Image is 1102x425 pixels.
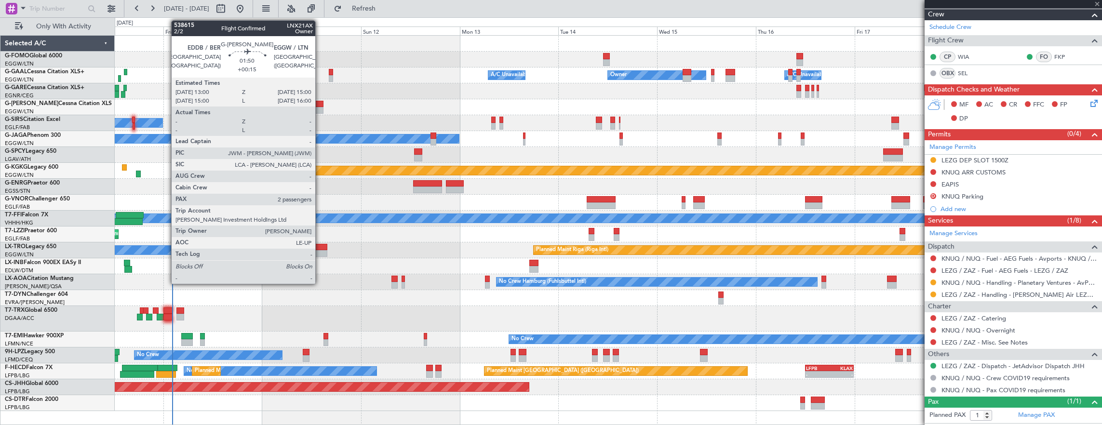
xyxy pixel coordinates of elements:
[137,348,159,362] div: No Crew
[941,291,1097,299] a: LEZG / ZAZ - Handling - [PERSON_NAME] Air LEZG / ZAZ
[984,100,993,110] span: AC
[5,140,34,147] a: EGGW/LTN
[5,212,48,218] a: T7-FFIFalcon 7X
[5,404,30,411] a: LFPB/LBG
[1036,52,1052,62] div: FO
[487,364,639,378] div: Planned Maint [GEOGRAPHIC_DATA] ([GEOGRAPHIC_DATA])
[5,117,60,122] a: G-SIRSCitation Excel
[361,27,460,35] div: Sun 12
[5,156,31,163] a: LGAV/ATH
[195,364,347,378] div: Planned Maint [GEOGRAPHIC_DATA] ([GEOGRAPHIC_DATA])
[1067,129,1081,139] span: (0/4)
[5,180,60,186] a: G-ENRGPraetor 600
[1033,100,1044,110] span: FFC
[806,372,830,377] div: -
[5,260,24,266] span: LX-INB
[928,301,951,312] span: Charter
[1067,396,1081,406] span: (1/1)
[5,117,23,122] span: G-SIRS
[5,101,112,106] a: G-[PERSON_NAME]Cessna Citation XLS
[511,332,534,346] div: No Crew
[5,244,26,250] span: LX-TRO
[829,372,853,377] div: -
[941,326,1015,334] a: KNUQ / NUQ - Overnight
[5,164,27,170] span: G-KGKG
[941,168,1006,176] div: KNUQ ARR CUSTOMS
[5,101,58,106] span: G-[PERSON_NAME]
[5,235,30,242] a: EGLF/FAB
[1067,215,1081,226] span: (1/8)
[5,244,56,250] a: LX-TROLegacy 650
[940,68,955,79] div: OBX
[928,129,951,140] span: Permits
[5,397,58,402] a: CS-DTRFalcon 2000
[5,372,30,379] a: LFPB/LBG
[5,180,27,186] span: G-ENRG
[5,164,58,170] a: G-KGKGLegacy 600
[5,69,84,75] a: G-GAALCessna Citation XLS+
[829,365,853,371] div: KLAX
[262,27,361,35] div: Sat 11
[5,219,33,226] a: VHHH/HKG
[5,292,68,297] a: T7-DYNChallenger 604
[610,68,627,82] div: Owner
[959,114,968,124] span: DP
[941,386,1065,394] a: KNUQ / NUQ - Pax COVID19 requirements
[941,266,1068,275] a: LEZG / ZAZ - Fuel - AEG Fuels - LEZG / ZAZ
[5,381,58,386] a: CS-JHHGlobal 6000
[929,143,976,152] a: Manage Permits
[5,85,84,91] a: G-GARECessna Citation XLS+
[11,19,105,34] button: Only With Activity
[29,1,85,16] input: Trip Number
[5,349,24,355] span: 9H-LPZ
[5,124,30,131] a: EGLF/FAB
[928,84,1020,95] span: Dispatch Checks and Weather
[941,314,1006,322] a: LEZG / ZAZ - Catering
[959,100,968,110] span: MF
[5,148,56,154] a: G-SPCYLegacy 650
[929,229,978,239] a: Manage Services
[491,68,531,82] div: A/C Unavailable
[5,349,55,355] a: 9H-LPZLegacy 500
[5,333,64,339] a: T7-EMIHawker 900XP
[806,365,830,371] div: LFPB
[344,5,384,12] span: Refresh
[941,374,1070,382] a: KNUQ / NUQ - Crew COVID19 requirements
[5,276,74,281] a: LX-AOACitation Mustang
[5,196,70,202] a: G-VNORChallenger 650
[1060,100,1067,110] span: FP
[5,292,27,297] span: T7-DYN
[929,23,971,32] a: Schedule Crew
[5,276,27,281] span: LX-AOA
[5,212,22,218] span: T7-FFI
[941,180,959,188] div: EAPIS
[940,52,955,62] div: CP
[5,133,61,138] a: G-JAGAPhenom 300
[958,53,980,61] a: WIA
[5,85,27,91] span: G-GARE
[941,338,1028,346] a: LEZG / ZAZ - Misc. See Notes
[499,275,586,289] div: No Crew Hamburg (Fuhlsbuttel Intl)
[536,243,608,257] div: Planned Maint Riga (Riga Intl)
[941,254,1097,263] a: KNUQ / NUQ - Fuel - AEG Fuels - Avports - KNUQ / NUQ
[163,27,262,35] div: Fri 10
[5,196,28,202] span: G-VNOR
[329,1,387,16] button: Refresh
[5,340,33,347] a: LFMN/NCE
[5,267,33,274] a: EDLW/DTM
[199,163,309,178] div: Planned Maint Athens ([PERSON_NAME] Intl)
[5,187,30,195] a: EGSS/STN
[928,35,964,46] span: Flight Crew
[958,69,980,78] a: SEL
[941,362,1085,370] a: LEZG / ZAZ - Dispatch - JetAdvisor Dispatch JHH
[187,364,209,378] div: No Crew
[5,203,30,211] a: EGLF/FAB
[5,69,27,75] span: G-GAAL
[928,241,954,252] span: Dispatch
[5,228,57,234] a: T7-LZZIPraetor 600
[1018,411,1055,420] a: Manage PAX
[5,53,29,59] span: G-FOMO
[5,133,27,138] span: G-JAGA
[5,356,33,363] a: LFMD/CEQ
[460,27,559,35] div: Mon 13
